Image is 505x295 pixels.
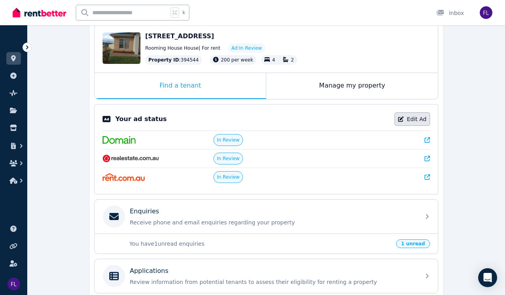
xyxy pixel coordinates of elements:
[291,57,294,63] span: 2
[217,137,240,143] span: In Review
[221,57,253,63] span: 200 per week
[148,57,179,63] span: Property ID
[103,136,136,144] img: Domain.com.au
[7,278,20,290] img: Fen Li
[182,9,185,16] span: k
[436,9,464,17] div: Inbox
[95,73,266,99] div: Find a tenant
[103,155,159,162] img: RealEstate.com.au
[130,278,415,286] p: Review information from potential tenants to assess their eligibility for renting a property
[145,55,202,65] div: : 394544
[130,266,168,276] p: Applications
[217,174,240,180] span: In Review
[231,45,262,51] span: Ad: In Review
[130,218,415,226] p: Receive phone and email enquiries regarding your property
[396,239,430,248] span: 1 unread
[95,200,438,233] a: EnquiriesReceive phone and email enquiries regarding your property
[478,268,497,287] div: Open Intercom Messenger
[130,207,159,216] p: Enquiries
[145,45,220,51] span: Rooming House House | For rent
[95,259,438,293] a: ApplicationsReview information from potential tenants to assess their eligibility for renting a p...
[217,155,240,162] span: In Review
[13,7,66,19] img: RentBetter
[266,73,438,99] div: Manage my property
[145,32,214,40] span: [STREET_ADDRESS]
[129,240,391,248] p: You have 1 unread enquiries
[480,6,492,19] img: Fen Li
[115,114,166,124] p: Your ad status
[272,57,275,63] span: 4
[103,173,145,181] img: Rent.com.au
[395,112,430,126] a: Edit Ad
